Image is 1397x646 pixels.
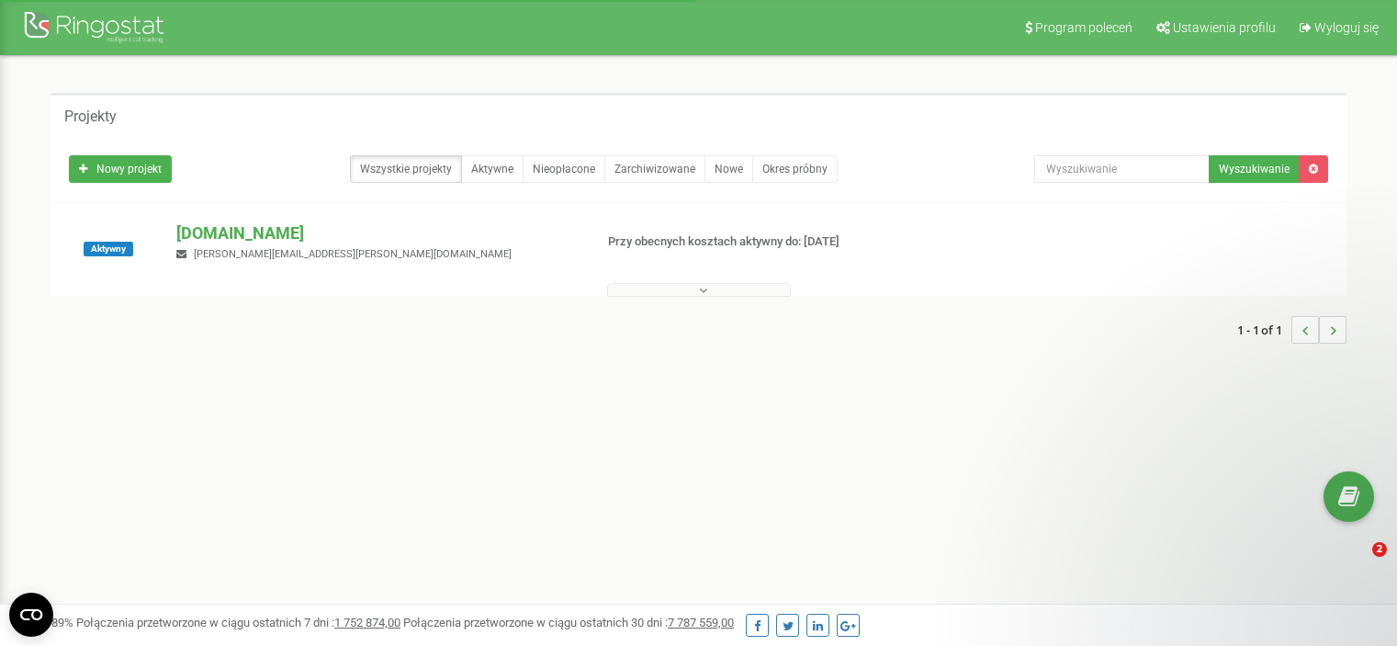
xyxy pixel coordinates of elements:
span: Aktywny [84,242,133,256]
span: Połączenia przetworzone w ciągu ostatnich 30 dni : [403,616,734,629]
a: Nowe [704,155,753,183]
span: Program poleceń [1035,20,1132,35]
span: [PERSON_NAME][EMAIL_ADDRESS][PERSON_NAME][DOMAIN_NAME] [194,248,512,260]
iframe: Intercom live chat [1335,542,1379,586]
p: Przy obecnych kosztach aktywny do: [DATE] [608,233,902,251]
span: 2 [1372,542,1387,557]
input: Wyszukiwanie [1034,155,1210,183]
a: Okres próbny [752,155,838,183]
span: Ustawienia profilu [1173,20,1276,35]
a: Nieopłacone [523,155,605,183]
a: Wszystkie projekty [350,155,462,183]
u: 1 752 874,00 [334,616,400,629]
a: Zarchiwizowane [604,155,705,183]
a: Aktywne [461,155,524,183]
span: Połączenia przetworzone w ciągu ostatnich 7 dni : [76,616,400,629]
button: Wyszukiwanie [1209,155,1300,183]
a: Nowy projekt [69,155,172,183]
u: 7 787 559,00 [668,616,734,629]
button: Open CMP widget [9,593,53,637]
h5: Projekty [64,108,117,125]
p: [DOMAIN_NAME] [176,221,578,245]
span: Wyloguj się [1314,20,1379,35]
